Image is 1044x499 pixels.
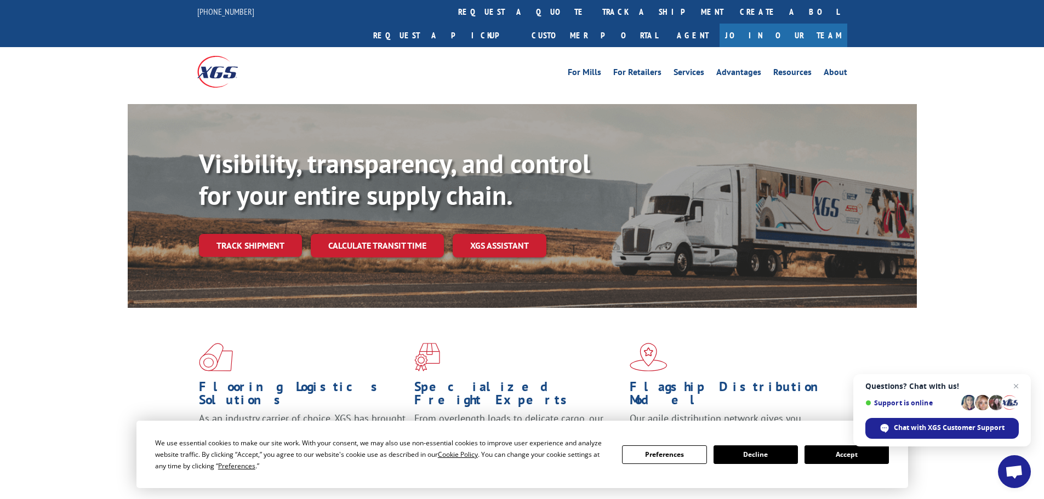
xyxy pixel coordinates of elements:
a: Agent [666,24,720,47]
a: [PHONE_NUMBER] [197,6,254,17]
span: Close chat [1009,380,1023,393]
div: Chat with XGS Customer Support [865,418,1019,439]
a: Resources [773,68,812,80]
b: Visibility, transparency, and control for your entire supply chain. [199,146,590,212]
a: XGS ASSISTANT [453,234,546,257]
a: For Mills [568,68,601,80]
span: Our agile distribution network gives you nationwide inventory management on demand. [630,412,831,438]
h1: Flooring Logistics Solutions [199,380,406,412]
div: Open chat [998,455,1031,488]
img: xgs-icon-flagship-distribution-model-red [630,343,668,371]
button: Preferences [622,445,706,464]
span: Preferences [218,461,255,471]
span: Support is online [865,399,957,407]
a: Request a pickup [365,24,523,47]
div: Cookie Consent Prompt [136,421,908,488]
span: As an industry carrier of choice, XGS has brought innovation and dedication to flooring logistics... [199,412,406,451]
h1: Flagship Distribution Model [630,380,837,412]
p: From overlength loads to delicate cargo, our experienced staff knows the best way to move your fr... [414,412,621,461]
a: Services [674,68,704,80]
h1: Specialized Freight Experts [414,380,621,412]
a: Track shipment [199,234,302,257]
img: xgs-icon-focused-on-flooring-red [414,343,440,371]
a: Calculate transit time [311,234,444,257]
a: Advantages [716,68,761,80]
button: Decline [714,445,798,464]
span: Questions? Chat with us! [865,382,1019,391]
a: About [824,68,847,80]
img: xgs-icon-total-supply-chain-intelligence-red [199,343,233,371]
div: We use essential cookies to make our site work. With your consent, we may also use non-essential ... [155,437,609,472]
span: Chat with XGS Customer Support [894,423,1005,433]
button: Accept [805,445,889,464]
a: For Retailers [613,68,661,80]
a: Join Our Team [720,24,847,47]
span: Cookie Policy [438,450,478,459]
a: Customer Portal [523,24,666,47]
